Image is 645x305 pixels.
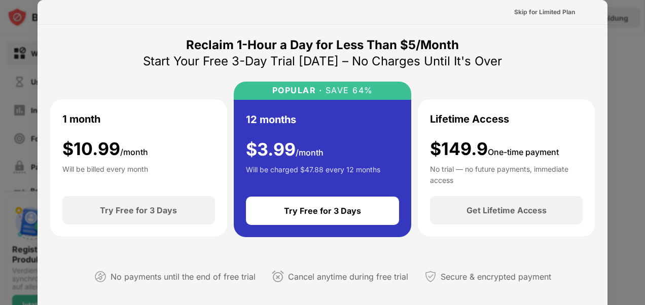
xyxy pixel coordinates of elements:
img: not-paying [94,271,106,283]
div: SAVE 64% [322,86,373,95]
div: Try Free for 3 Days [100,205,177,215]
div: Get Lifetime Access [467,205,547,215]
div: $ 10.99 [62,139,148,160]
div: $ 3.99 [246,139,324,160]
div: Lifetime Access [430,111,509,127]
span: One-time payment [488,147,559,157]
div: No payments until the end of free trial [111,270,256,284]
span: /month [296,147,324,158]
div: Secure & encrypted payment [441,270,551,284]
div: Cancel anytime during free trial [288,270,408,284]
div: $149.9 [430,139,559,160]
img: cancel-anytime [272,271,284,283]
div: Will be charged $47.88 every 12 months [246,164,380,184]
div: Will be billed every month [62,164,148,184]
span: /month [120,147,148,157]
div: Reclaim 1-Hour a Day for Less Than $5/Month [186,37,459,53]
div: No trial — no future payments, immediate access [430,164,583,184]
div: 1 month [62,111,100,127]
div: POPULAR · [272,86,322,95]
div: Skip for Limited Plan [514,7,575,17]
div: Start Your Free 3-Day Trial [DATE] – No Charges Until It's Over [143,53,502,69]
div: Try Free for 3 Days [284,206,361,216]
img: secured-payment [424,271,437,283]
div: 12 months [246,112,296,127]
